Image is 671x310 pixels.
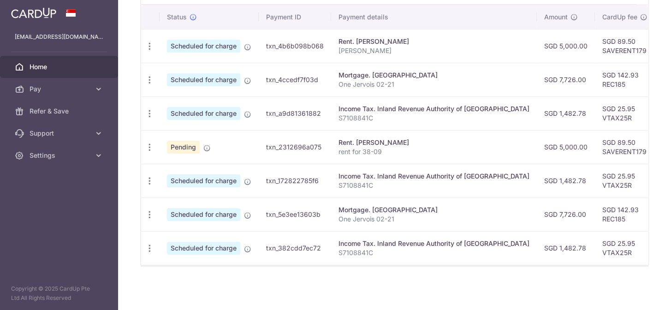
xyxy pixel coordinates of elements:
p: [EMAIL_ADDRESS][DOMAIN_NAME] [15,32,103,42]
div: Mortgage. [GEOGRAPHIC_DATA] [338,71,529,80]
span: Scheduled for charge [167,208,240,221]
span: Refer & Save [30,107,90,116]
span: Pay [30,84,90,94]
td: SGD 1,482.78 [537,164,595,197]
span: Scheduled for charge [167,174,240,187]
td: SGD 25.95 VTAX25R [595,96,655,130]
img: CardUp [11,7,56,18]
span: Scheduled for charge [167,107,240,120]
td: SGD 1,482.78 [537,231,595,265]
p: [PERSON_NAME] [338,46,529,55]
td: txn_4b6b098b068 [259,29,331,63]
span: Amount [544,12,568,22]
span: Scheduled for charge [167,40,240,53]
div: Income Tax. Inland Revenue Authority of [GEOGRAPHIC_DATA] [338,104,529,113]
td: txn_a9d81361882 [259,96,331,130]
td: SGD 142.93 REC185 [595,63,655,96]
div: Mortgage. [GEOGRAPHIC_DATA] [338,205,529,215]
td: SGD 142.93 REC185 [595,197,655,231]
td: SGD 5,000.00 [537,29,595,63]
span: Status [167,12,187,22]
div: Income Tax. Inland Revenue Authority of [GEOGRAPHIC_DATA] [338,172,529,181]
p: S7108841C [338,181,529,190]
td: SGD 89.50 SAVERENT179 [595,130,655,164]
p: S7108841C [338,113,529,123]
td: SGD 7,726.00 [537,63,595,96]
span: Scheduled for charge [167,242,240,255]
td: SGD 25.95 VTAX25R [595,164,655,197]
span: Settings [30,151,90,160]
div: Rent. [PERSON_NAME] [338,138,529,147]
td: txn_172822785f6 [259,164,331,197]
th: Payment ID [259,5,331,29]
span: Pending [167,141,200,154]
td: txn_2312696a075 [259,130,331,164]
td: SGD 1,482.78 [537,96,595,130]
span: Home [30,62,90,72]
td: txn_5e3ee13603b [259,197,331,231]
div: Income Tax. Inland Revenue Authority of [GEOGRAPHIC_DATA] [338,239,529,248]
div: Rent. [PERSON_NAME] [338,37,529,46]
p: rent for 38-09 [338,147,529,156]
td: SGD 89.50 SAVERENT179 [595,29,655,63]
p: S7108841C [338,248,529,257]
td: txn_4ccedf7f03d [259,63,331,96]
span: Scheduled for charge [167,73,240,86]
td: txn_382cdd7ec72 [259,231,331,265]
p: One Jervois 02-21 [338,215,529,224]
p: One Jervois 02-21 [338,80,529,89]
td: SGD 5,000.00 [537,130,595,164]
th: Payment details [331,5,537,29]
span: CardUp fee [602,12,637,22]
span: Support [30,129,90,138]
td: SGD 25.95 VTAX25R [595,231,655,265]
td: SGD 7,726.00 [537,197,595,231]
